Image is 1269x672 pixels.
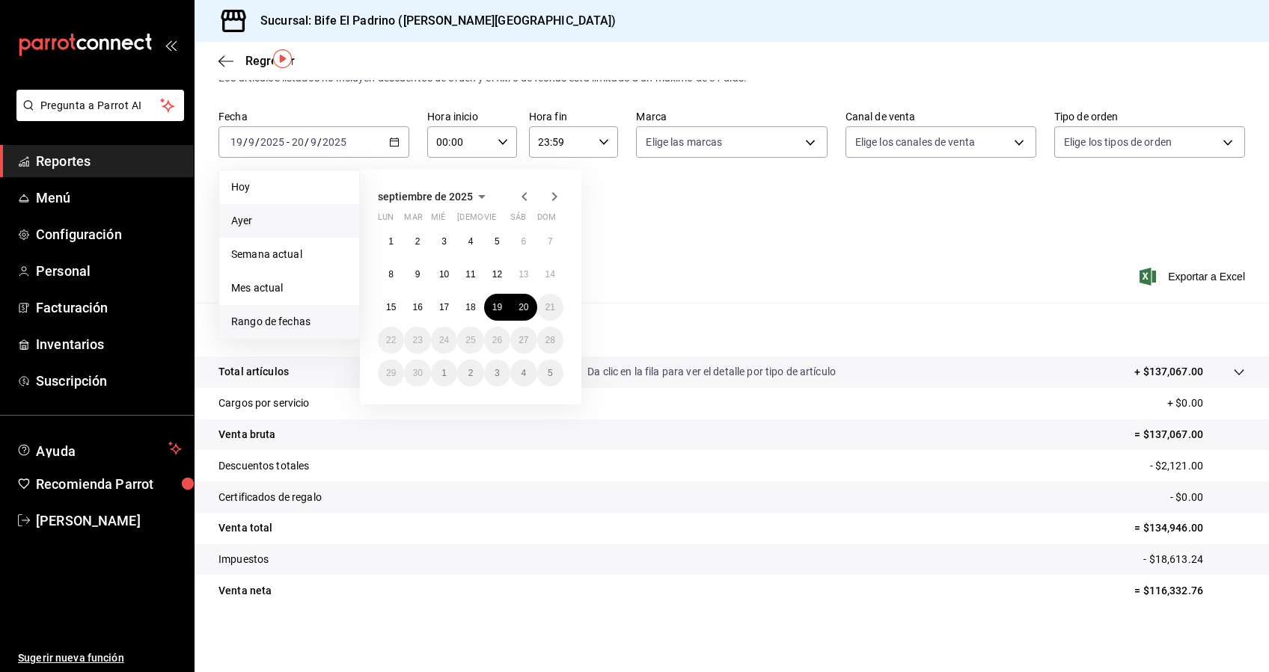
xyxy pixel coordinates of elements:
span: Elige las marcas [646,135,722,149]
span: Ayer [231,213,347,229]
abbr: martes [404,212,422,228]
abbr: 30 de septiembre de 2025 [412,368,422,378]
button: 11 de septiembre de 2025 [457,261,483,288]
button: 10 de septiembre de 2025 [431,261,457,288]
span: / [305,136,309,148]
button: 1 de octubre de 2025 [431,360,457,386]
input: -- [291,136,305,148]
button: 25 de septiembre de 2025 [457,327,483,354]
abbr: 1 de octubre de 2025 [441,368,447,378]
abbr: 19 de septiembre de 2025 [492,302,502,312]
button: 27 de septiembre de 2025 [510,327,536,354]
abbr: 1 de septiembre de 2025 [388,236,394,247]
p: Venta neta [218,583,272,599]
p: Venta bruta [218,427,275,443]
button: 2 de septiembre de 2025 [404,228,430,255]
abbr: 17 de septiembre de 2025 [439,302,449,312]
abbr: viernes [484,212,496,228]
button: 21 de septiembre de 2025 [537,294,563,321]
p: + $0.00 [1167,395,1245,411]
button: 3 de septiembre de 2025 [431,228,457,255]
p: = $137,067.00 [1134,427,1245,443]
span: Reportes [36,151,182,171]
span: Semana actual [231,247,347,262]
p: Descuentos totales [218,458,309,474]
span: Suscripción [36,371,182,391]
button: 4 de octubre de 2025 [510,360,536,386]
label: Marca [636,111,827,122]
abbr: 6 de septiembre de 2025 [521,236,526,247]
button: 26 de septiembre de 2025 [484,327,510,354]
span: Configuración [36,224,182,244]
p: Cargos por servicio [218,395,310,411]
button: 24 de septiembre de 2025 [431,327,457,354]
span: [PERSON_NAME] [36,511,182,531]
p: Resumen [218,321,1245,339]
input: ---- [322,136,347,148]
span: Elige los tipos de orden [1064,135,1172,149]
button: 6 de septiembre de 2025 [510,228,536,255]
p: - $0.00 [1170,490,1245,505]
abbr: 29 de septiembre de 2025 [386,368,396,378]
label: Tipo de orden [1054,111,1245,122]
button: 17 de septiembre de 2025 [431,294,457,321]
abbr: 5 de septiembre de 2025 [495,236,500,247]
abbr: 16 de septiembre de 2025 [412,302,422,312]
span: Ayuda [36,440,162,457]
p: Certificados de regalo [218,490,322,505]
abbr: 5 de octubre de 2025 [548,368,553,378]
span: Regresar [245,54,295,68]
button: open_drawer_menu [165,39,177,51]
input: ---- [260,136,285,148]
img: Tooltip marker [273,49,292,68]
span: Personal [36,261,182,281]
abbr: 15 de septiembre de 2025 [386,302,396,312]
button: Pregunta a Parrot AI [16,90,184,121]
h3: Sucursal: Bife El Padrino ([PERSON_NAME][GEOGRAPHIC_DATA]) [248,12,617,30]
abbr: 3 de octubre de 2025 [495,368,500,378]
abbr: 10 de septiembre de 2025 [439,269,449,280]
button: septiembre de 2025 [378,188,491,206]
label: Fecha [218,111,409,122]
button: 1 de septiembre de 2025 [378,228,404,255]
p: = $134,946.00 [1134,520,1245,536]
abbr: 27 de septiembre de 2025 [519,335,528,345]
button: Exportar a Excel [1143,268,1245,286]
button: 18 de septiembre de 2025 [457,294,483,321]
button: 5 de septiembre de 2025 [484,228,510,255]
abbr: lunes [378,212,394,228]
abbr: 14 de septiembre de 2025 [545,269,555,280]
abbr: 25 de septiembre de 2025 [465,335,475,345]
abbr: sábado [510,212,526,228]
button: 2 de octubre de 2025 [457,360,483,386]
button: 29 de septiembre de 2025 [378,360,404,386]
span: Menú [36,188,182,208]
span: Inventarios [36,334,182,354]
button: 9 de septiembre de 2025 [404,261,430,288]
span: / [255,136,260,148]
span: Mes actual [231,280,347,296]
span: / [317,136,322,148]
abbr: 7 de septiembre de 2025 [548,236,553,247]
abbr: 8 de septiembre de 2025 [388,269,394,280]
button: Regresar [218,54,295,68]
button: 19 de septiembre de 2025 [484,294,510,321]
abbr: miércoles [431,212,445,228]
button: 5 de octubre de 2025 [537,360,563,386]
abbr: 18 de septiembre de 2025 [465,302,475,312]
a: Pregunta a Parrot AI [10,108,184,124]
span: septiembre de 2025 [378,191,473,203]
p: + $137,067.00 [1134,364,1203,380]
abbr: 20 de septiembre de 2025 [519,302,528,312]
span: Sugerir nueva función [18,650,182,666]
button: 23 de septiembre de 2025 [404,327,430,354]
abbr: 2 de octubre de 2025 [468,368,474,378]
abbr: domingo [537,212,556,228]
span: Recomienda Parrot [36,474,182,494]
button: 16 de septiembre de 2025 [404,294,430,321]
abbr: 21 de septiembre de 2025 [545,302,555,312]
abbr: 9 de septiembre de 2025 [415,269,421,280]
abbr: 28 de septiembre de 2025 [545,335,555,345]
